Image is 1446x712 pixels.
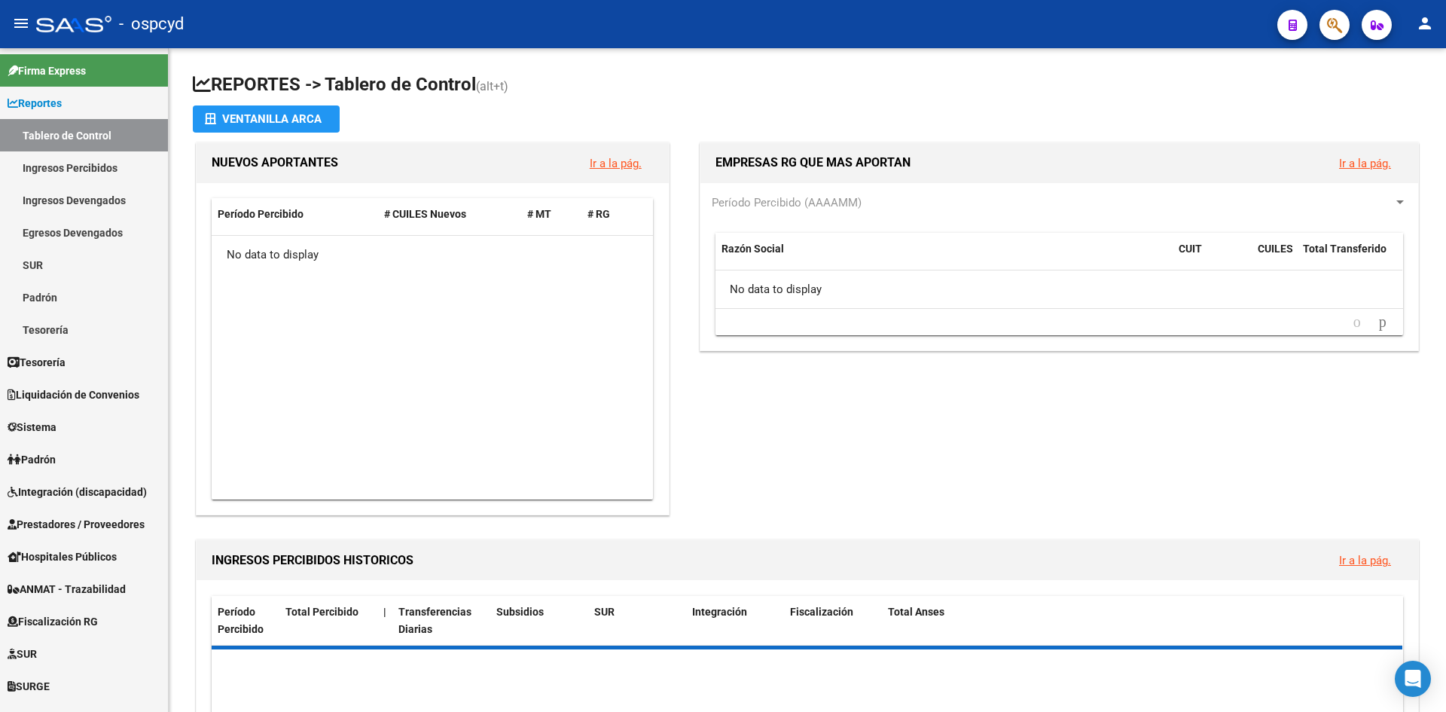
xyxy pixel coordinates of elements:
[8,95,62,112] span: Reportes
[784,596,882,646] datatable-header-cell: Fiscalización
[721,243,784,255] span: Razón Social
[1416,14,1434,32] mat-icon: person
[790,606,853,618] span: Fiscalización
[212,236,653,273] div: No data to display
[218,208,304,220] span: Período Percibido
[527,208,551,220] span: # MT
[218,606,264,635] span: Período Percibido
[8,613,98,630] span: Fiscalización RG
[686,596,784,646] datatable-header-cell: Integración
[1252,233,1297,283] datatable-header-cell: CUILES
[119,8,184,41] span: - ospcyd
[193,105,340,133] button: Ventanilla ARCA
[588,596,686,646] datatable-header-cell: SUR
[212,198,378,231] datatable-header-cell: Período Percibido
[1327,546,1403,574] button: Ir a la pág.
[398,606,471,635] span: Transferencias Diarias
[285,606,358,618] span: Total Percibido
[1347,314,1368,331] a: go to previous page
[8,419,56,435] span: Sistema
[490,596,588,646] datatable-header-cell: Subsidios
[8,678,50,695] span: SURGE
[1303,243,1387,255] span: Total Transferido
[715,155,911,170] span: EMPRESAS RG QUE MAS APORTAN
[8,516,145,533] span: Prestadores / Proveedores
[8,646,37,662] span: SUR
[1173,233,1252,283] datatable-header-cell: CUIT
[1339,554,1391,567] a: Ir a la pág.
[378,198,522,231] datatable-header-cell: # CUILES Nuevos
[476,79,508,93] span: (alt+t)
[279,596,377,646] datatable-header-cell: Total Percibido
[882,596,1391,646] datatable-header-cell: Total Anses
[1258,243,1293,255] span: CUILES
[8,63,86,79] span: Firma Express
[1179,243,1202,255] span: CUIT
[205,105,328,133] div: Ventanilla ARCA
[594,606,615,618] span: SUR
[496,606,544,618] span: Subsidios
[1372,314,1393,331] a: go to next page
[212,553,413,567] span: INGRESOS PERCIBIDOS HISTORICOS
[8,387,139,403] span: Liquidación de Convenios
[212,155,338,170] span: NUEVOS APORTANTES
[8,581,126,597] span: ANMAT - Trazabilidad
[12,14,30,32] mat-icon: menu
[712,196,862,209] span: Período Percibido (AAAAMM)
[587,208,610,220] span: # RG
[888,606,944,618] span: Total Anses
[193,72,1422,99] h1: REPORTES -> Tablero de Control
[8,451,56,468] span: Padrón
[715,233,1173,283] datatable-header-cell: Razón Social
[581,198,642,231] datatable-header-cell: # RG
[8,354,66,371] span: Tesorería
[692,606,747,618] span: Integración
[578,149,654,177] button: Ir a la pág.
[392,596,490,646] datatable-header-cell: Transferencias Diarias
[1297,233,1402,283] datatable-header-cell: Total Transferido
[383,606,386,618] span: |
[1327,149,1403,177] button: Ir a la pág.
[590,157,642,170] a: Ir a la pág.
[521,198,581,231] datatable-header-cell: # MT
[1339,157,1391,170] a: Ir a la pág.
[715,270,1402,308] div: No data to display
[377,596,392,646] datatable-header-cell: |
[384,208,466,220] span: # CUILES Nuevos
[8,484,147,500] span: Integración (discapacidad)
[1395,661,1431,697] div: Open Intercom Messenger
[8,549,117,565] span: Hospitales Públicos
[212,596,279,646] datatable-header-cell: Período Percibido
